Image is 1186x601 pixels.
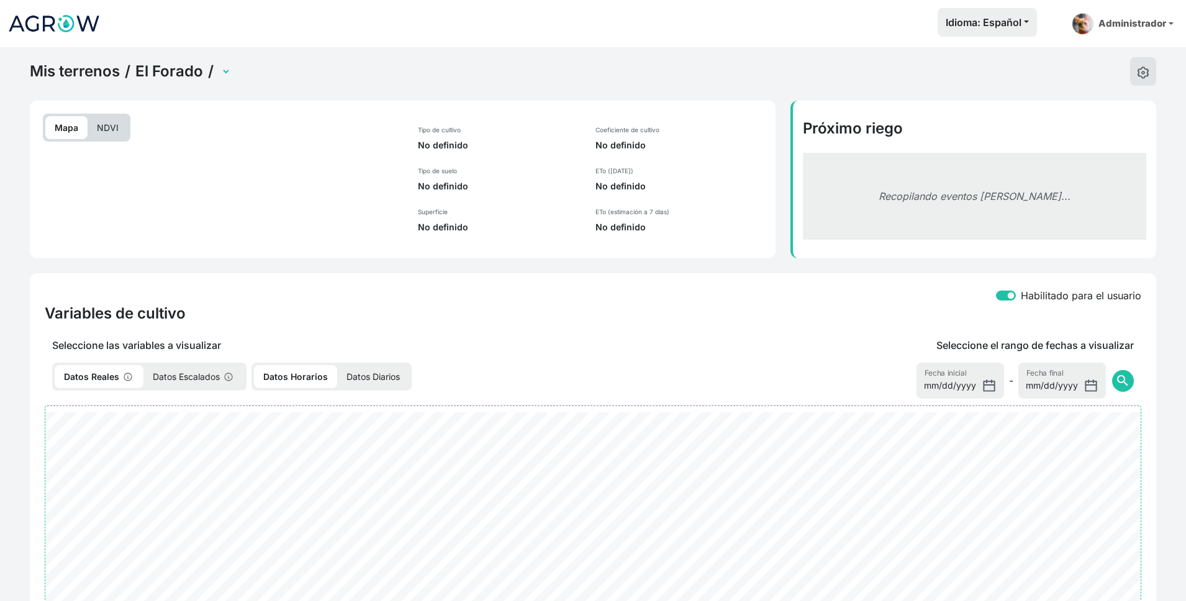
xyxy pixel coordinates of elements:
[45,338,678,353] p: Seleccione las variables a visualizar
[418,166,581,175] p: Tipo de suelo
[135,62,203,81] a: El Forado
[45,304,186,323] h4: Variables de cultivo
[803,119,1146,138] h4: Próximo riego
[337,365,409,388] p: Datos Diarios
[936,338,1134,353] p: Seleccione el rango de fechas a visualizar
[418,139,581,151] p: No definido
[1021,288,1141,303] label: Habilitado para el usuario
[418,180,581,192] p: No definido
[595,139,766,151] p: No definido
[595,180,766,192] p: No definido
[254,365,337,388] p: Datos Horarios
[30,62,120,81] a: Mis terrenos
[1009,373,1013,388] span: -
[88,116,128,139] p: NDVI
[143,365,244,388] p: Datos Escalados
[219,62,231,81] select: Terrain Selector
[1072,13,1093,35] img: admin-picture
[125,62,130,81] span: /
[938,8,1037,37] button: Idioma: Español
[45,116,88,139] p: Mapa
[595,125,766,134] p: Coeficiente de cultivo
[1115,373,1130,388] span: search
[1137,66,1149,79] img: edit
[418,221,581,233] p: No definido
[1112,370,1134,392] button: search
[7,8,101,39] img: Logo
[879,190,1071,202] em: Recopilando eventos [PERSON_NAME]...
[208,62,214,81] span: /
[595,166,766,175] p: ETo ([DATE])
[595,207,766,216] p: ETo (estimación a 7 días)
[418,207,581,216] p: Superficie
[595,221,766,233] p: No definido
[55,365,143,388] p: Datos Reales
[1067,8,1179,40] a: Administrador
[418,125,581,134] p: Tipo de cultivo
